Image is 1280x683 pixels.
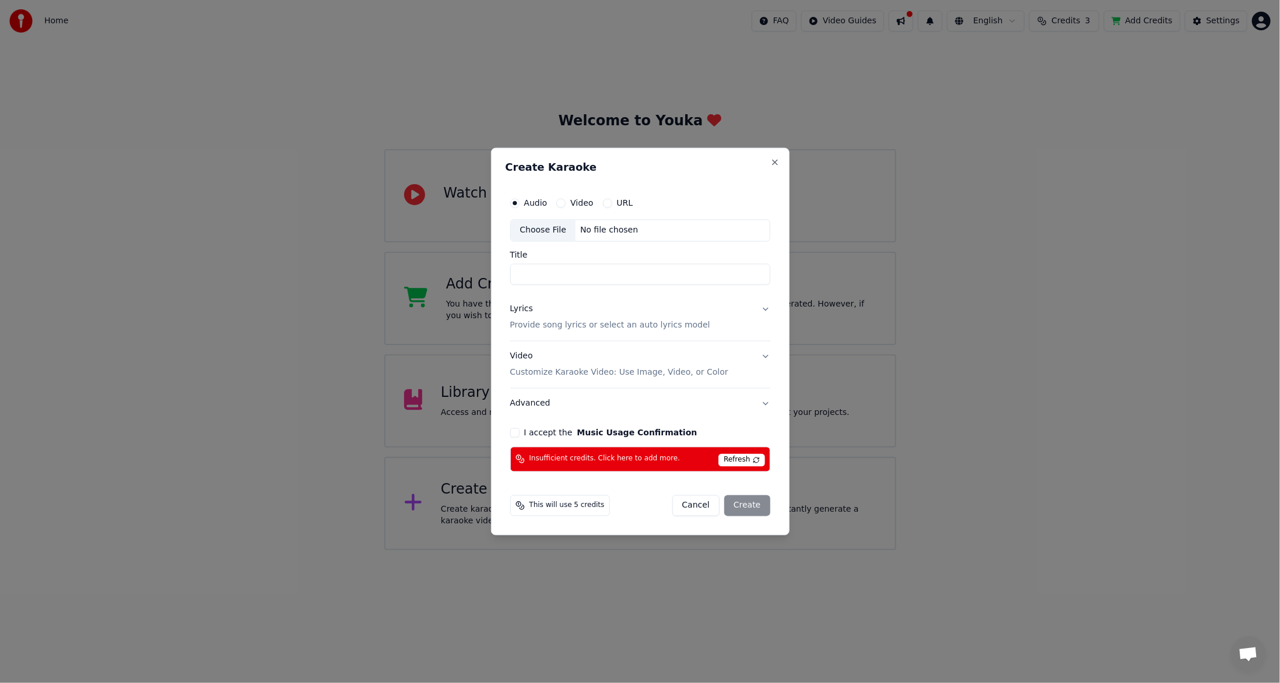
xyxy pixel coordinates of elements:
div: Video [510,351,728,379]
p: Provide song lyrics or select an auto lyrics model [510,320,710,332]
label: I accept the [524,428,697,436]
button: Advanced [510,388,770,418]
span: This will use 5 credits [529,501,605,510]
label: Title [510,251,770,259]
span: Refresh [718,453,765,466]
div: No file chosen [576,225,643,237]
button: LyricsProvide song lyrics or select an auto lyrics model [510,294,770,341]
button: I accept the [577,428,697,436]
button: VideoCustomize Karaoke Video: Use Image, Video, or Color [510,341,770,388]
div: Lyrics [510,304,533,315]
label: Audio [524,199,548,207]
label: Video [570,199,593,207]
h2: Create Karaoke [506,163,775,173]
p: Customize Karaoke Video: Use Image, Video, or Color [510,367,728,378]
div: Choose File [511,220,576,241]
label: URL [617,199,633,207]
span: Insufficient credits. Click here to add more. [529,455,681,464]
button: Cancel [672,495,720,516]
